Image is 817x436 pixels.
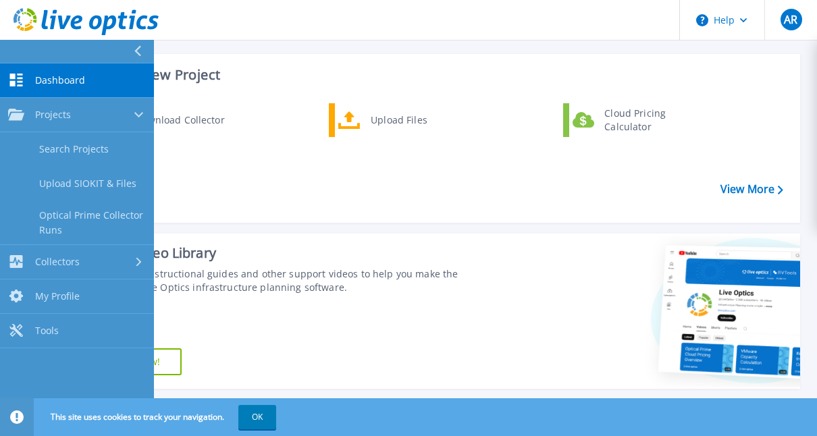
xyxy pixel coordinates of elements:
[238,405,276,429] button: OK
[720,183,783,196] a: View More
[79,244,460,262] div: Support Video Library
[598,107,697,134] div: Cloud Pricing Calculator
[96,67,783,82] h3: Start a New Project
[329,103,467,137] a: Upload Files
[784,14,797,25] span: AR
[35,290,80,302] span: My Profile
[563,103,702,137] a: Cloud Pricing Calculator
[37,405,276,429] span: This site uses cookies to track your navigation.
[364,107,464,134] div: Upload Files
[95,103,234,137] a: Download Collector
[128,107,230,134] div: Download Collector
[35,109,71,121] span: Projects
[35,256,80,268] span: Collectors
[35,74,85,86] span: Dashboard
[79,267,460,294] div: Find tutorials, instructional guides and other support videos to help you make the most of your L...
[35,325,59,337] span: Tools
